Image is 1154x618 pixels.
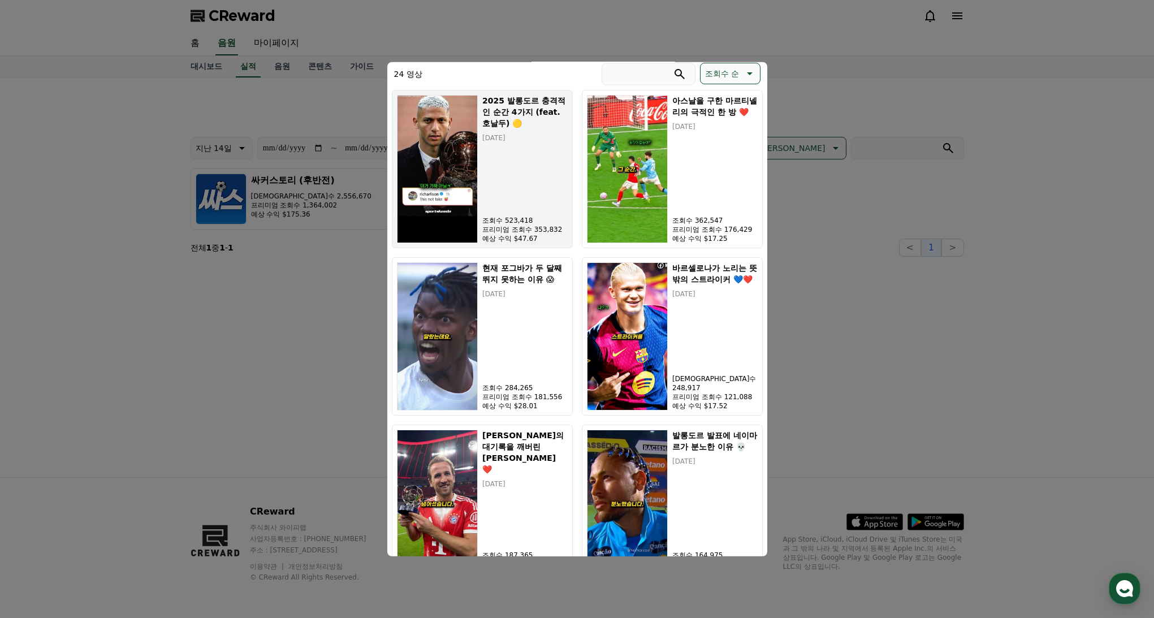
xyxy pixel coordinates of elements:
[587,94,668,243] img: 아스날을 구한 마르티넬리의 극적인 한 방 ❤️
[587,262,668,410] img: 바르셀로나가 노리는 뜻밖의 스트라이커 💙❤️
[3,358,75,387] a: Home
[482,392,567,401] p: 프리미엄 조회수 181,556
[392,257,573,415] button: 현재 포그바가 두 달째 뛰지 못하는 이유 😱 현재 포그바가 두 달째 뛰지 못하는 이유 😱 [DATE] 조회수 284,265 프리미엄 조회수 181,556 예상 수익 $28.01
[482,94,567,128] h5: 2025 발롱도르 충격적인 순간 4가지 (feat.호날두) 🟡
[482,234,567,243] p: 예상 수익 $47.67
[397,429,478,577] img: 호날두의 대기록을 깨버린 해리 케인 ❤️
[672,215,757,224] p: 조회수 362,547
[672,401,757,410] p: 예상 수익 $17.52
[705,65,739,81] p: 조회수 순
[482,383,567,392] p: 조회수 284,265
[482,215,567,224] p: 조회수 523,418
[387,62,767,556] div: modal
[700,62,760,84] button: 조회수 순
[75,358,146,387] a: Messages
[672,122,757,131] p: [DATE]
[482,289,567,298] p: [DATE]
[397,94,478,243] img: 2025 발롱도르 충격적인 순간 4가지 (feat.호날두) 🟡
[672,94,757,117] h5: 아스날을 구한 마르티넬리의 극적인 한 방 ❤️
[672,456,757,465] p: [DATE]
[482,401,567,410] p: 예상 수익 $28.01
[397,262,478,410] img: 현재 포그바가 두 달째 뛰지 못하는 이유 😱
[582,424,763,582] button: 발롱도르 발표에 네이마르가 분노한 이유 💀 발롱도르 발표에 네이마르가 분노한 이유 💀 [DATE] 조회수 164,975 프리미엄 조회수 75,368 예상 수익 $10.29
[394,68,422,79] p: 24 영상
[582,257,763,415] button: 바르셀로나가 노리는 뜻밖의 스트라이커 💙❤️ 바르셀로나가 노리는 뜻밖의 스트라이커 💙❤️ [DATE] [DEMOGRAPHIC_DATA]수 248,917 프리미엄 조회수 121...
[672,550,757,559] p: 조회수 164,975
[392,89,573,248] button: 2025 발롱도르 충격적인 순간 4가지 (feat.호날두) 🟡 2025 발롱도르 충격적인 순간 4가지 (feat.호날두) 🟡 [DATE] 조회수 523,418 프리미엄 조회수...
[392,424,573,582] button: 호날두의 대기록을 깨버린 해리 케인 ❤️ [PERSON_NAME]의 대기록을 깨버린 [PERSON_NAME] ❤️ [DATE] 조회수 187,365 프리미엄 조회수 99,45...
[146,358,217,387] a: Settings
[29,375,49,384] span: Home
[482,550,567,559] p: 조회수 187,365
[672,224,757,234] p: 프리미엄 조회수 176,429
[582,89,763,248] button: 아스날을 구한 마르티넬리의 극적인 한 방 ❤️ 아스날을 구한 마르티넬리의 극적인 한 방 ❤️ [DATE] 조회수 362,547 프리미엄 조회수 176,429 예상 수익 $17.25
[482,262,567,284] h5: 현재 포그바가 두 달째 뛰지 못하는 이유 😱
[672,429,757,452] h5: 발롱도르 발표에 네이마르가 분노한 이유 💀
[587,429,668,577] img: 발롱도르 발표에 네이마르가 분노한 이유 💀
[482,429,567,474] h5: [PERSON_NAME]의 대기록을 깨버린 [PERSON_NAME] ❤️
[482,479,567,488] p: [DATE]
[94,376,127,385] span: Messages
[672,234,757,243] p: 예상 수익 $17.25
[482,224,567,234] p: 프리미엄 조회수 353,832
[672,374,757,392] p: [DEMOGRAPHIC_DATA]수 248,917
[672,392,757,401] p: 프리미엄 조회수 121,088
[672,289,757,298] p: [DATE]
[482,133,567,142] p: [DATE]
[167,375,195,384] span: Settings
[672,262,757,284] h5: 바르셀로나가 노리는 뜻밖의 스트라이커 💙❤️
